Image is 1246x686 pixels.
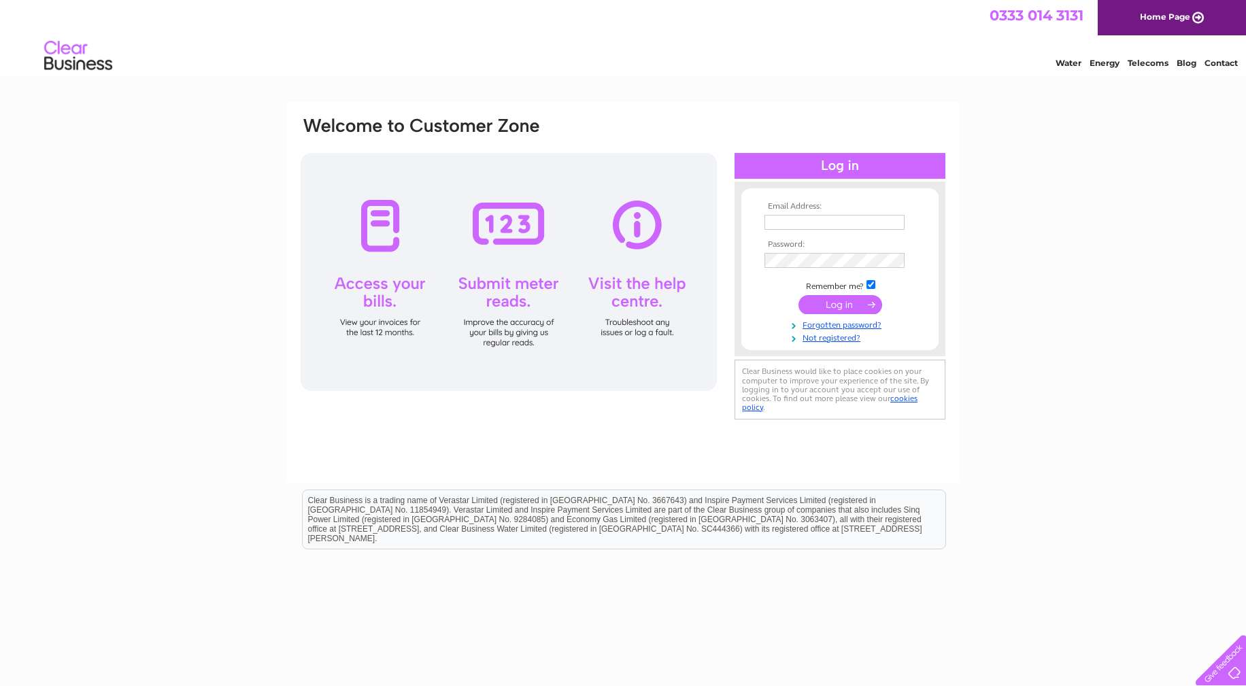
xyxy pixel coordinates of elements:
[1090,58,1119,68] a: Energy
[764,330,919,343] a: Not registered?
[44,35,113,77] img: logo.png
[761,202,919,211] th: Email Address:
[761,278,919,292] td: Remember me?
[1177,58,1196,68] a: Blog
[798,295,882,314] input: Submit
[1205,58,1238,68] a: Contact
[990,7,1083,24] a: 0333 014 3131
[303,7,945,66] div: Clear Business is a trading name of Verastar Limited (registered in [GEOGRAPHIC_DATA] No. 3667643...
[761,240,919,250] th: Password:
[1056,58,1081,68] a: Water
[742,394,917,412] a: cookies policy
[735,360,945,419] div: Clear Business would like to place cookies on your computer to improve your experience of the sit...
[764,318,919,330] a: Forgotten password?
[1128,58,1168,68] a: Telecoms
